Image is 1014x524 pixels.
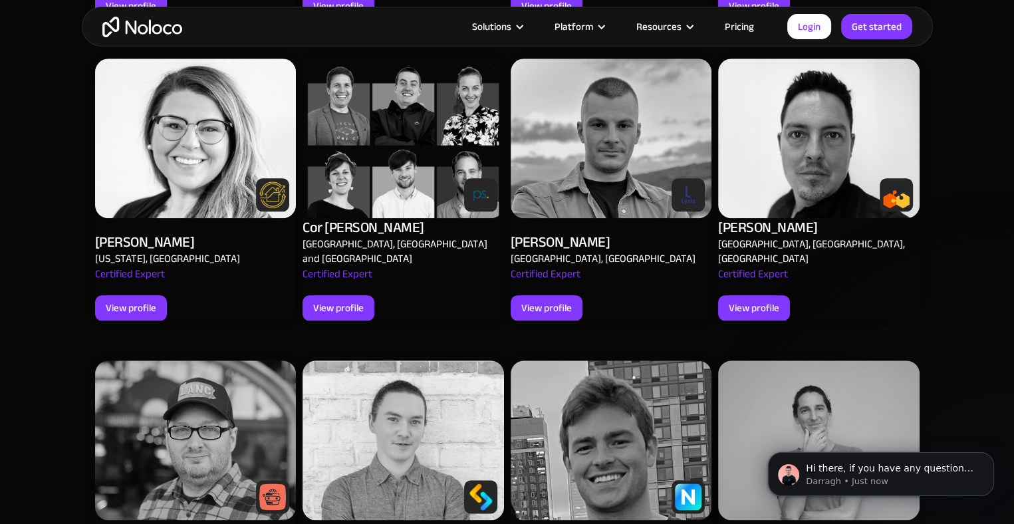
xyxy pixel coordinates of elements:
div: Certified Expert [303,266,372,295]
div: [US_STATE], [GEOGRAPHIC_DATA] [95,251,240,266]
a: Get started [841,14,912,39]
div: [GEOGRAPHIC_DATA], [GEOGRAPHIC_DATA], [GEOGRAPHIC_DATA] [718,237,913,266]
a: Alex Vyshnevskiy - Noloco app builder Expert[PERSON_NAME][GEOGRAPHIC_DATA], [GEOGRAPHIC_DATA], [G... [718,42,920,337]
div: Resources [636,18,682,35]
a: Alex Vyshnevskiy - Noloco app builder Expert[PERSON_NAME][US_STATE], [GEOGRAPHIC_DATA]Certified E... [95,42,297,337]
div: Solutions [472,18,511,35]
div: Platform [538,18,620,35]
img: Alex Vyshnevskiy - Noloco app builder Expert [718,59,920,218]
div: Cor [PERSON_NAME] [303,218,424,237]
div: [PERSON_NAME] [511,233,610,251]
img: Alex Vyshnevskiy - Noloco app builder Expert [718,360,920,520]
div: [GEOGRAPHIC_DATA], [GEOGRAPHIC_DATA] and [GEOGRAPHIC_DATA] [303,237,497,266]
div: Certified Expert [718,266,788,295]
div: [PERSON_NAME] [95,233,195,251]
div: Resources [620,18,708,35]
div: Platform [555,18,593,35]
img: Alex Vyshnevskiy - Noloco app builder Expert [303,59,504,218]
div: [PERSON_NAME] [718,218,818,237]
img: Alex Vyshnevskiy - Noloco app builder Expert [95,59,297,218]
a: Alex Vyshnevskiy - Noloco app builder Expert[PERSON_NAME][GEOGRAPHIC_DATA], [GEOGRAPHIC_DATA]Cert... [511,42,712,337]
div: View profile [313,299,364,317]
img: Alex Vyshnevskiy - Noloco app builder Expert [511,59,712,218]
a: home [102,17,182,37]
div: View profile [521,299,572,317]
a: Pricing [708,18,771,35]
img: Alex Vyshnevskiy - Noloco app builder Expert [303,360,504,520]
div: View profile [729,299,779,317]
iframe: Intercom notifications message [748,424,1014,517]
a: Login [787,14,831,39]
div: Solutions [455,18,538,35]
img: Alex Vyshnevskiy - Noloco app builder Expert [95,360,297,520]
div: Certified Expert [95,266,165,295]
div: View profile [106,299,156,317]
a: Alex Vyshnevskiy - Noloco app builder ExpertCor [PERSON_NAME][GEOGRAPHIC_DATA], [GEOGRAPHIC_DATA]... [303,42,504,337]
div: [GEOGRAPHIC_DATA], [GEOGRAPHIC_DATA] [511,251,696,266]
img: Alex Vyshnevskiy - Noloco app builder Expert [511,360,712,520]
div: Certified Expert [511,266,580,295]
